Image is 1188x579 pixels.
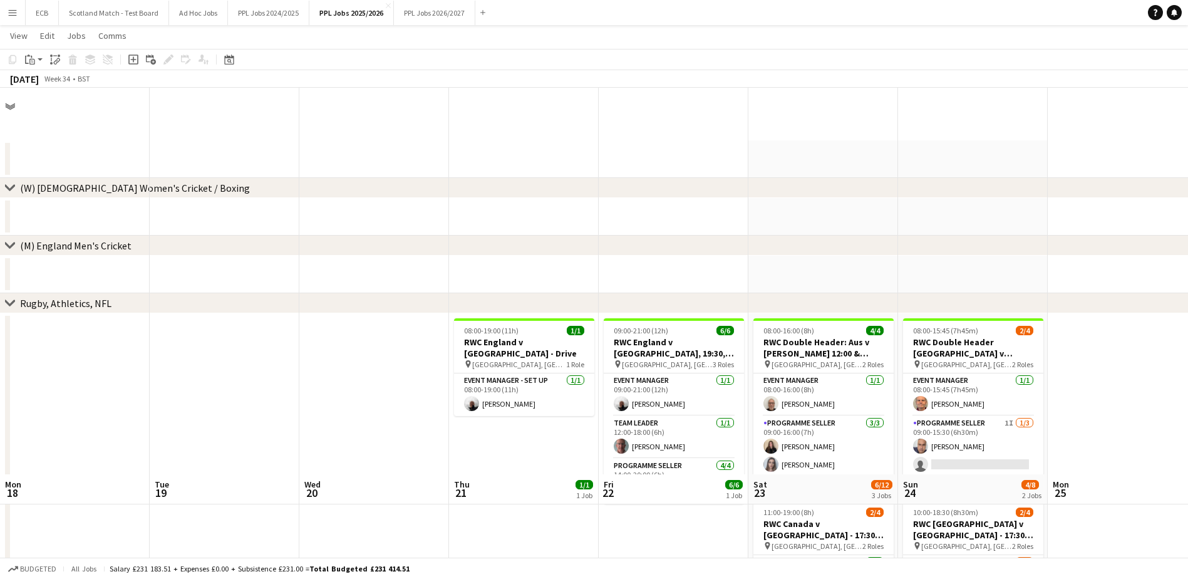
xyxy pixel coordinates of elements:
span: [GEOGRAPHIC_DATA], [GEOGRAPHIC_DATA] [472,360,566,369]
span: Thu [454,479,470,490]
div: Rugby, Athletics, NFL [20,297,111,310]
app-job-card: 08:00-15:45 (7h45m)2/4RWC Double Header [GEOGRAPHIC_DATA] v [GEOGRAPHIC_DATA] 12:00 & [GEOGRAPHIC... [903,318,1043,495]
span: 08:00-15:45 (7h45m) [913,326,978,335]
span: 6/6 [725,480,743,489]
span: Fri [604,479,614,490]
h3: RWC Canada v [GEOGRAPHIC_DATA] - 17:30, [GEOGRAPHIC_DATA] [753,518,894,541]
span: Wed [304,479,321,490]
span: [GEOGRAPHIC_DATA], [GEOGRAPHIC_DATA] [772,360,862,369]
span: Mon [1053,479,1069,490]
span: Jobs [67,30,86,41]
a: Comms [93,28,132,44]
div: (M) England Men's Cricket [20,239,132,252]
span: [GEOGRAPHIC_DATA], [GEOGRAPHIC_DATA] [921,541,1012,551]
h3: RWC Double Header [GEOGRAPHIC_DATA] v [GEOGRAPHIC_DATA] 12:00 & [GEOGRAPHIC_DATA] v [GEOGRAPHIC_D... [903,336,1043,359]
app-card-role: Programme Seller1I1/309:00-15:30 (6h30m)[PERSON_NAME] [903,416,1043,495]
app-card-role: Programme Seller4/414:00-20:00 (6h)[PERSON_NAME][PERSON_NAME] [604,459,744,556]
span: 1 Role [566,360,584,369]
span: 2/4 [1016,508,1033,517]
app-job-card: 08:00-19:00 (11h)1/1RWC England v [GEOGRAPHIC_DATA] - Drive [GEOGRAPHIC_DATA], [GEOGRAPHIC_DATA]1... [454,318,594,416]
span: 21 [452,486,470,500]
a: View [5,28,33,44]
div: 1 Job [576,491,592,500]
app-card-role: Event Manager - Set up1/108:00-19:00 (11h)[PERSON_NAME] [454,373,594,416]
span: [GEOGRAPHIC_DATA], [GEOGRAPHIC_DATA] [921,360,1012,369]
h3: RWC Double Header: Aus v [PERSON_NAME] 12:00 & [PERSON_NAME] v Wal 14:45 - [GEOGRAPHIC_DATA], [GE... [753,336,894,359]
span: 1/1 [567,326,584,335]
span: All jobs [69,564,99,573]
button: PPL Jobs 2025/2026 [309,1,394,25]
h3: RWC England v [GEOGRAPHIC_DATA], 19:30, [GEOGRAPHIC_DATA] [604,336,744,359]
span: 6/6 [716,326,734,335]
div: (W) [DEMOGRAPHIC_DATA] Women's Cricket / Boxing [20,182,250,194]
span: Edit [40,30,54,41]
span: 19 [153,486,169,500]
span: Tue [155,479,169,490]
span: 3 Roles [713,360,734,369]
span: 1/1 [576,480,593,489]
span: Sat [753,479,767,490]
span: [GEOGRAPHIC_DATA], [GEOGRAPHIC_DATA] [622,360,713,369]
span: View [10,30,28,41]
app-job-card: 08:00-16:00 (8h)4/4RWC Double Header: Aus v [PERSON_NAME] 12:00 & [PERSON_NAME] v Wal 14:45 - [GE... [753,318,894,495]
a: Jobs [62,28,91,44]
span: 09:00-21:00 (12h) [614,326,668,335]
span: 2/4 [1016,326,1033,335]
app-card-role: Event Manager1/108:00-16:00 (8h)[PERSON_NAME] [753,373,894,416]
span: 2 Roles [862,360,884,369]
span: Budgeted [20,565,56,573]
span: 08:00-16:00 (8h) [763,326,814,335]
button: PPL Jobs 2024/2025 [228,1,309,25]
button: ECB [26,1,59,25]
button: Ad Hoc Jobs [169,1,228,25]
a: Edit [35,28,59,44]
span: 2/4 [866,508,884,517]
span: Total Budgeted £231 414.51 [309,564,410,573]
div: 3 Jobs [872,491,892,500]
span: [GEOGRAPHIC_DATA], [GEOGRAPHIC_DATA] [772,541,862,551]
span: 24 [901,486,918,500]
app-card-role: Team Leader1/112:00-18:00 (6h)[PERSON_NAME] [604,416,744,459]
span: 4/4 [866,326,884,335]
div: Salary £231 183.51 + Expenses £0.00 + Subsistence £231.00 = [110,564,410,573]
span: 2 Roles [862,541,884,551]
span: Mon [5,479,21,490]
span: 20 [302,486,321,500]
button: Budgeted [6,562,58,576]
span: Sun [903,479,918,490]
h3: RWC England v [GEOGRAPHIC_DATA] - Drive [454,336,594,359]
span: 2 Roles [1012,541,1033,551]
app-job-card: 09:00-21:00 (12h)6/6RWC England v [GEOGRAPHIC_DATA], 19:30, [GEOGRAPHIC_DATA] [GEOGRAPHIC_DATA], ... [604,318,744,504]
span: Week 34 [41,74,73,83]
span: 25 [1051,486,1069,500]
span: 08:00-19:00 (11h) [464,326,519,335]
span: 11:00-19:00 (8h) [763,508,814,517]
h3: RWC [GEOGRAPHIC_DATA] v [GEOGRAPHIC_DATA] - 17:30, [GEOGRAPHIC_DATA] [903,518,1043,541]
span: 18 [3,486,21,500]
div: BST [78,74,90,83]
div: 2 Jobs [1022,491,1041,500]
span: 6/12 [871,480,892,489]
span: 10:00-18:30 (8h30m) [913,508,978,517]
button: PPL Jobs 2026/2027 [394,1,475,25]
div: 1 Job [726,491,742,500]
span: 2 Roles [1012,360,1033,369]
span: Comms [98,30,127,41]
app-card-role: Event Manager1/109:00-21:00 (12h)[PERSON_NAME] [604,373,744,416]
div: [DATE] [10,73,39,85]
app-card-role: Event Manager1/108:00-15:45 (7h45m)[PERSON_NAME] [903,373,1043,416]
button: Scotland Match - Test Board [59,1,169,25]
span: 22 [602,486,614,500]
app-card-role: Programme Seller3/309:00-16:00 (7h)[PERSON_NAME][PERSON_NAME][PERSON_NAME] [753,416,894,495]
span: 4/8 [1021,480,1039,489]
span: 23 [752,486,767,500]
